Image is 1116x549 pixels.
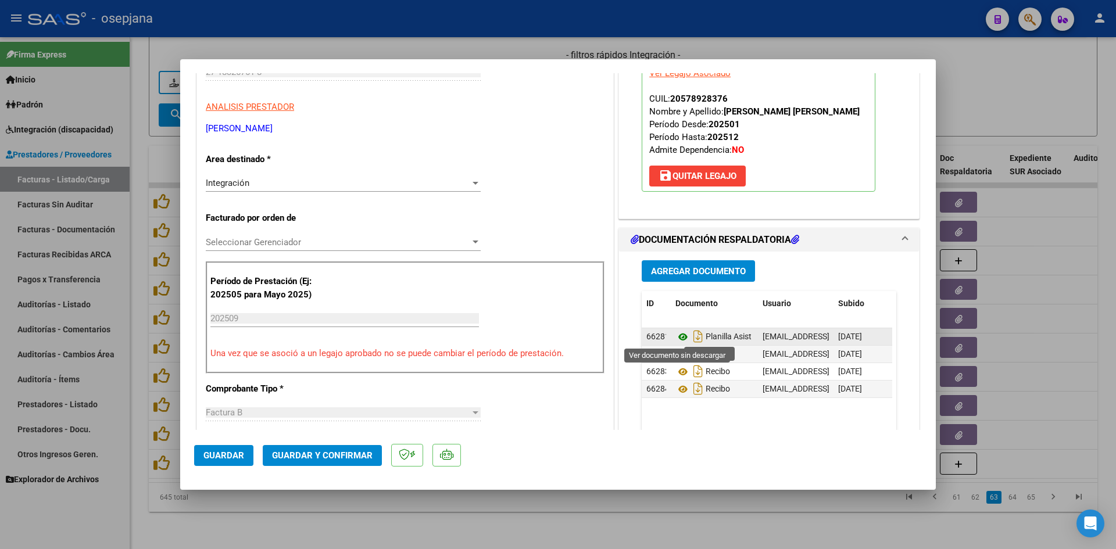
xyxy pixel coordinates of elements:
[671,291,758,316] datatable-header-cell: Documento
[646,349,670,358] span: 66282
[642,50,875,192] p: Legajo preaprobado para Período de Prestación:
[763,299,791,308] span: Usuario
[838,332,862,341] span: [DATE]
[732,145,744,155] strong: NO
[763,384,960,393] span: [EMAIL_ADDRESS][DOMAIN_NAME] - [PERSON_NAME]
[646,299,654,308] span: ID
[206,153,325,166] p: Area destinado *
[263,445,382,466] button: Guardar y Confirmar
[649,166,746,186] button: Quitar Legajo
[206,407,242,418] span: Factura B
[675,350,720,359] span: Cae
[763,349,960,358] span: [EMAIL_ADDRESS][DOMAIN_NAME] - [PERSON_NAME]
[203,450,244,461] span: Guardar
[691,379,706,398] i: Descargar documento
[659,168,673,182] mat-icon: save
[206,102,294,112] span: ANALISIS PRESTADOR
[272,450,373,461] span: Guardar y Confirmar
[838,299,864,308] span: Subido
[675,299,718,308] span: Documento
[206,382,325,396] p: Comprobante Tipo *
[659,171,736,181] span: Quitar Legajo
[194,445,253,466] button: Guardar
[642,291,671,316] datatable-header-cell: ID
[724,106,860,117] strong: [PERSON_NAME] [PERSON_NAME]
[838,384,862,393] span: [DATE]
[892,291,950,316] datatable-header-cell: Acción
[631,233,799,247] h1: DOCUMENTACIÓN RESPALDATORIA
[691,327,706,346] i: Descargar documento
[763,332,960,341] span: [EMAIL_ADDRESS][DOMAIN_NAME] - [PERSON_NAME]
[649,94,860,155] span: CUIL: Nombre y Apellido: Período Desde: Período Hasta: Admite Dependencia:
[709,119,740,130] strong: 202501
[649,67,731,80] div: Ver Legajo Asociado
[675,367,730,376] span: Recibo
[838,349,862,358] span: [DATE]
[675,332,752,342] span: Planilla Asist
[210,347,600,360] p: Una vez que se asoció a un legajo aprobado no se puede cambiar el período de prestación.
[646,367,670,376] span: 66283
[646,384,670,393] span: 66284
[619,252,919,493] div: DOCUMENTACIÓN RESPALDATORIA
[206,122,604,135] p: [PERSON_NAME]
[206,211,325,225] p: Facturado por orden de
[646,332,670,341] span: 66281
[1076,509,1104,537] div: Open Intercom Messenger
[206,178,249,188] span: Integración
[691,362,706,381] i: Descargar documento
[651,266,746,277] span: Agregar Documento
[210,275,327,301] p: Período de Prestación (Ej: 202505 para Mayo 2025)
[642,260,755,282] button: Agregar Documento
[670,92,728,105] div: 20578928376
[834,291,892,316] datatable-header-cell: Subido
[691,345,706,363] i: Descargar documento
[763,367,960,376] span: [EMAIL_ADDRESS][DOMAIN_NAME] - [PERSON_NAME]
[675,385,730,394] span: Recibo
[758,291,834,316] datatable-header-cell: Usuario
[707,132,739,142] strong: 202512
[838,367,862,376] span: [DATE]
[206,237,470,247] span: Seleccionar Gerenciador
[619,228,919,252] mat-expansion-panel-header: DOCUMENTACIÓN RESPALDATORIA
